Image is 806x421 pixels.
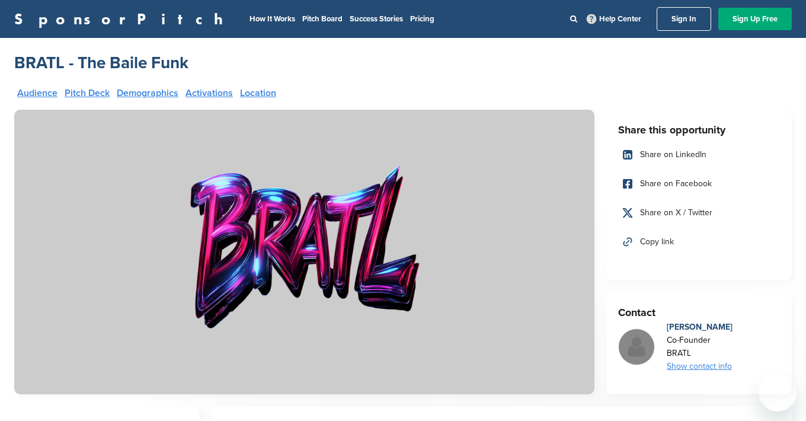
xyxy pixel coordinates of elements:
[718,8,792,30] a: Sign Up Free
[657,7,711,31] a: Sign In
[14,52,188,74] a: BRATL - The Baile Funk
[14,11,231,27] a: SponsorPitch
[185,88,233,98] a: Activations
[584,12,644,26] a: Help Center
[667,321,733,334] div: [PERSON_NAME]
[640,235,674,248] span: Copy link
[302,14,343,24] a: Pitch Board
[618,171,780,196] a: Share on Facebook
[667,360,733,373] div: Show contact info
[350,14,403,24] a: Success Stories
[14,110,594,394] img: Sponsorpitch &
[240,88,276,98] a: Location
[410,14,434,24] a: Pricing
[250,14,295,24] a: How It Works
[117,88,178,98] a: Demographics
[618,122,780,138] h3: Share this opportunity
[640,206,712,219] span: Share on X / Twitter
[619,329,654,365] img: Missing
[618,229,780,254] a: Copy link
[618,142,780,167] a: Share on LinkedIn
[640,177,712,190] span: Share on Facebook
[640,148,706,161] span: Share on LinkedIn
[667,334,733,347] div: Co-Founder
[618,200,780,225] a: Share on X / Twitter
[667,347,733,360] div: BRATL
[17,88,57,98] a: Audience
[65,88,110,98] a: Pitch Deck
[759,374,797,412] iframe: Button to launch messaging window
[618,304,780,321] h3: Contact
